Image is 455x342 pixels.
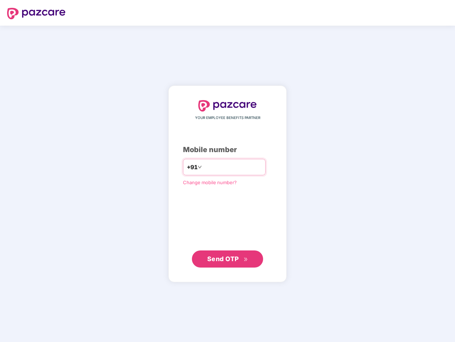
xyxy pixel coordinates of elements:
img: logo [198,100,257,112]
span: YOUR EMPLOYEE BENEFITS PARTNER [195,115,260,121]
span: Send OTP [207,255,239,263]
div: Mobile number [183,144,272,155]
span: down [198,165,202,169]
a: Change mobile number? [183,180,237,185]
span: double-right [244,257,248,262]
img: logo [7,8,66,19]
span: +91 [187,163,198,172]
button: Send OTPdouble-right [192,250,263,268]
